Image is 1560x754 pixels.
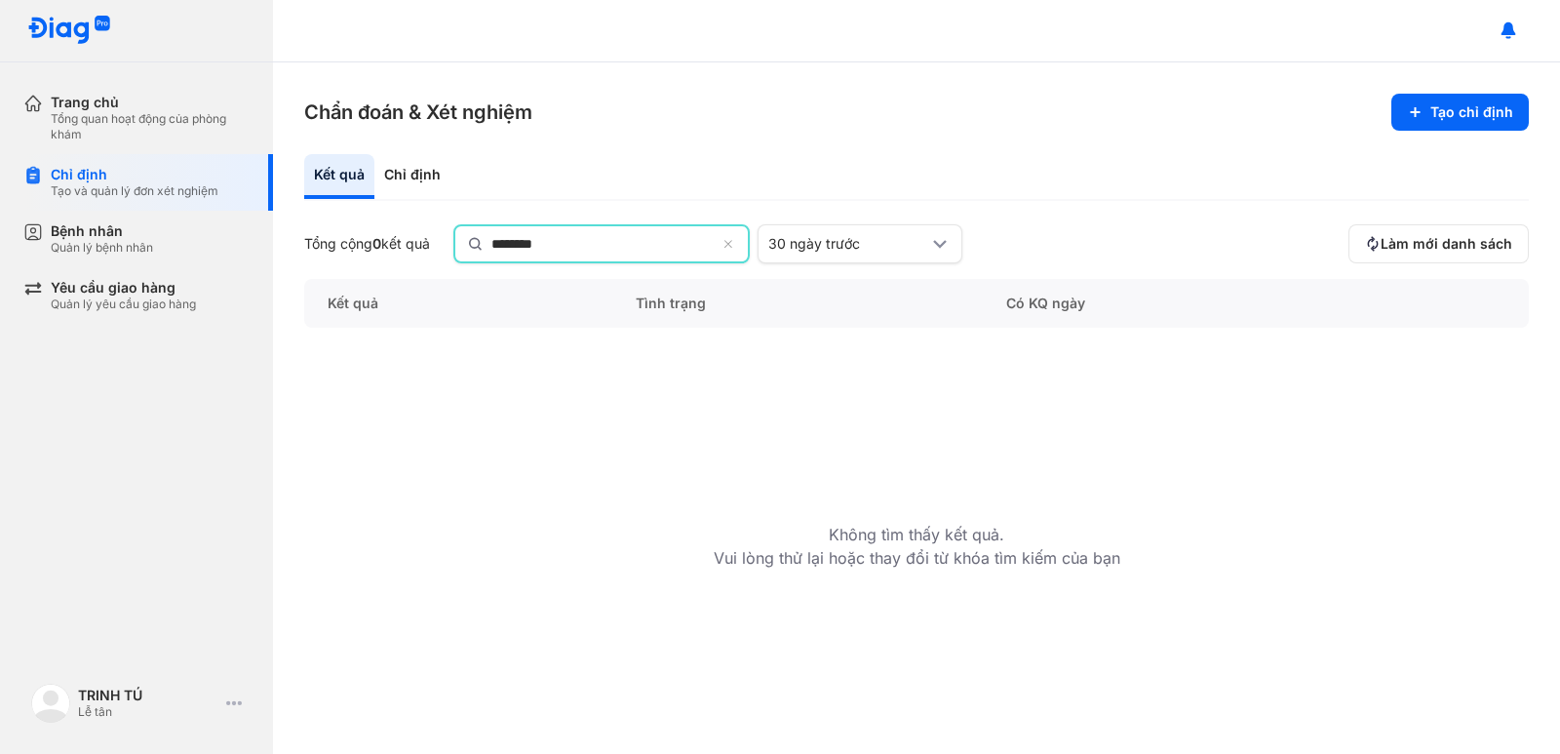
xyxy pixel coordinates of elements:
img: logo [31,684,70,723]
h3: Chẩn đoán & Xét nghiệm [304,99,532,126]
div: Chỉ định [51,166,218,183]
div: TRINH TÚ [78,687,218,704]
div: Chỉ định [374,154,450,199]
div: Tổng quan hoạt động của phòng khám [51,111,250,142]
div: Có KQ ngày [983,279,1381,328]
div: Lễ tân [78,704,218,720]
div: Tạo và quản lý đơn xét nghiệm [51,183,218,199]
button: Tạo chỉ định [1391,94,1529,131]
div: Quản lý bệnh nhân [51,240,153,256]
div: Tình trạng [612,279,983,328]
div: Kết quả [304,279,612,328]
span: 0 [372,235,381,252]
span: Làm mới danh sách [1381,235,1512,253]
div: Kết quả [304,154,374,199]
div: Trang chủ [51,94,250,111]
div: Không tìm thấy kết quả. Vui lòng thử lại hoặc thay đổi từ khóa tìm kiếm của bạn [714,328,1120,570]
div: Tổng cộng kết quả [304,235,430,253]
button: Làm mới danh sách [1348,224,1529,263]
div: Quản lý yêu cầu giao hàng [51,297,196,312]
div: Bệnh nhân [51,222,153,240]
img: logo [27,16,111,46]
div: Yêu cầu giao hàng [51,279,196,297]
div: 30 ngày trước [768,235,928,253]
